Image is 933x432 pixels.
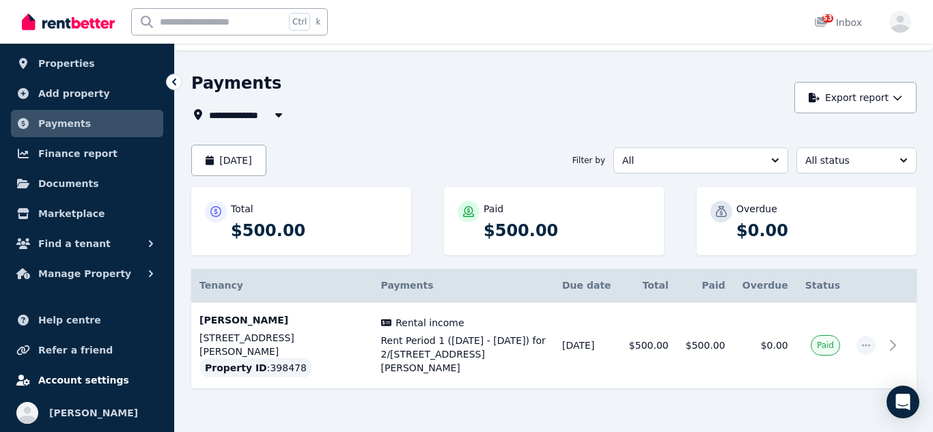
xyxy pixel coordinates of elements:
[11,80,163,107] a: Add property
[11,50,163,77] a: Properties
[205,361,267,375] span: Property ID
[11,200,163,227] a: Marketplace
[38,205,105,222] span: Marketplace
[620,269,677,302] th: Total
[38,372,129,388] span: Account settings
[231,220,398,242] p: $500.00
[38,235,111,252] span: Find a tenant
[794,82,917,113] button: Export report
[572,155,605,166] span: Filter by
[620,302,677,389] td: $500.00
[199,331,365,358] p: [STREET_ADDRESS][PERSON_NAME]
[11,110,163,137] a: Payments
[38,265,131,282] span: Manage Property
[199,313,365,327] p: [PERSON_NAME]
[822,14,833,23] span: 53
[554,269,620,302] th: Due date
[289,13,310,31] span: Ctrl
[796,147,917,173] button: All status
[191,72,281,94] h1: Payments
[677,269,734,302] th: Paid
[887,386,919,418] div: Open Intercom Messenger
[11,230,163,257] button: Find a tenant
[11,366,163,394] a: Account settings
[11,140,163,167] a: Finance report
[38,85,110,102] span: Add property
[814,16,862,29] div: Inbox
[11,336,163,364] a: Refer a friend
[613,147,788,173] button: All
[805,154,889,167] span: All status
[677,302,734,389] td: $500.00
[38,342,113,358] span: Refer a friend
[191,145,266,176] button: [DATE]
[484,220,650,242] p: $500.00
[11,170,163,197] a: Documents
[199,358,312,377] div: : 398478
[554,302,620,389] td: [DATE]
[817,340,834,351] span: Paid
[796,269,848,302] th: Status
[11,306,163,334] a: Help centre
[736,202,777,216] p: Overdue
[316,16,320,27] span: k
[381,334,546,375] span: Rent Period 1 ([DATE] - [DATE]) for 2/[STREET_ADDRESS][PERSON_NAME]
[11,260,163,287] button: Manage Property
[22,12,115,32] img: RentBetter
[736,220,903,242] p: $0.00
[395,316,464,330] span: Rental income
[38,115,91,132] span: Payments
[381,280,434,291] span: Payments
[38,145,117,162] span: Finance report
[231,202,253,216] p: Total
[622,154,760,167] span: All
[484,202,503,216] p: Paid
[761,340,788,351] span: $0.00
[38,312,101,328] span: Help centre
[38,175,99,192] span: Documents
[38,55,95,72] span: Properties
[191,269,373,302] th: Tenancy
[734,269,796,302] th: Overdue
[49,405,138,421] span: [PERSON_NAME]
